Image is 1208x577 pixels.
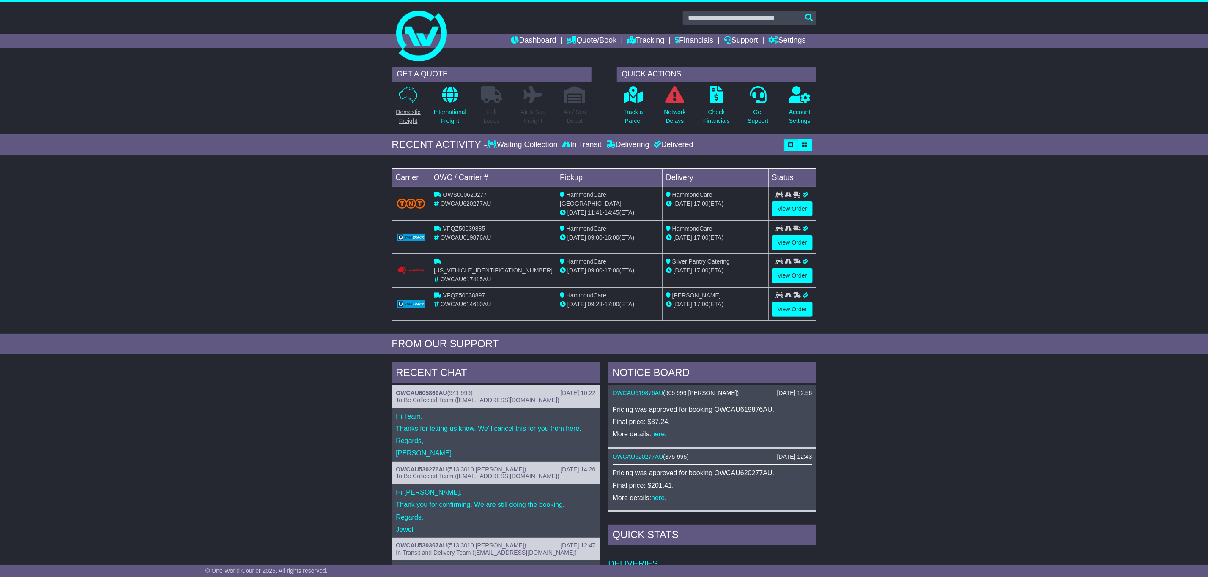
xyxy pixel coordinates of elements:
a: NetworkDelays [663,86,686,130]
a: Dashboard [511,34,556,48]
div: [DATE] 14:26 [560,466,595,473]
span: 16:00 [605,234,619,241]
span: HammondCare [672,191,712,198]
div: In Transit [560,140,604,150]
span: 17:00 [694,267,709,274]
div: ( ) [396,542,596,549]
div: Waiting Collection [487,140,559,150]
a: here [651,430,665,438]
p: Domestic Freight [396,108,420,125]
a: here [651,494,665,501]
div: - (ETA) [560,300,659,309]
a: OWCAU530367AU [396,542,447,549]
div: [DATE] 12:56 [777,389,812,397]
p: [PERSON_NAME] [396,449,596,457]
span: HammondCare [672,225,712,232]
a: Quote/Book [567,34,616,48]
span: OWS000620277 [443,191,487,198]
div: QUICK ACTIONS [617,67,816,82]
span: [DATE] [674,301,692,308]
span: 11:41 [588,209,603,216]
span: 513 3010 [PERSON_NAME] [449,466,524,473]
a: InternationalFreight [433,86,467,130]
p: Hi Team, [396,412,596,420]
span: [PERSON_NAME] [672,292,721,299]
div: [DATE] 12:43 [777,453,812,460]
p: Air & Sea Freight [521,108,546,125]
span: VFQZ50039885 [443,225,485,232]
p: Hi [PERSON_NAME], [396,488,596,496]
div: (ETA) [666,266,765,275]
a: View Order [772,268,813,283]
span: To Be Collected Team ([EMAIL_ADDRESS][DOMAIN_NAME]) [396,397,559,403]
span: [DATE] [567,267,586,274]
p: Full Loads [481,108,502,125]
a: Track aParcel [623,86,644,130]
span: HammondCare [566,292,606,299]
span: HammondCare [566,225,606,232]
a: OWCAU620277AU [613,453,663,460]
span: OWCAU620277AU [441,200,491,207]
div: ( ) [396,466,596,473]
span: HammondCare [566,258,606,265]
div: RECENT ACTIVITY - [392,139,488,151]
span: [DATE] [567,301,586,308]
p: Thanks for letting us know. We'll cancel this for you from here. [396,425,596,433]
a: CheckFinancials [703,86,730,130]
span: 513 3010 [PERSON_NAME] [449,542,524,549]
span: 17:00 [694,234,709,241]
p: Jewel [396,525,596,533]
span: 941 999 [449,389,471,396]
span: 14:45 [605,209,619,216]
p: Account Settings [789,108,811,125]
p: Check Financials [703,108,730,125]
p: International Freight [434,108,466,125]
span: To Be Collected Team ([EMAIL_ADDRESS][DOMAIN_NAME]) [396,473,559,479]
img: Couriers_Please.png [397,266,425,275]
div: (ETA) [666,233,765,242]
p: Network Delays [664,108,685,125]
div: GET A QUOTE [392,67,592,82]
div: - (ETA) [560,233,659,242]
p: Regards, [396,437,596,445]
p: Get Support [748,108,768,125]
a: View Order [772,235,813,250]
a: OWCAU605869AU [396,389,447,396]
div: [DATE] 10:22 [560,389,595,397]
div: [DATE] 12:47 [560,542,595,549]
div: - (ETA) [560,266,659,275]
div: (ETA) [666,199,765,208]
a: OWCAU530276AU [396,466,447,473]
p: Pricing was approved for booking OWCAU620277AU. [613,469,812,477]
span: [DATE] [674,267,692,274]
span: [DATE] [567,234,586,241]
a: OWCAU619876AU [613,389,663,396]
p: Air / Sea Depot [564,108,586,125]
span: [US_VEHICLE_IDENTIFICATION_NUMBER] [434,267,553,274]
div: - (ETA) [560,208,659,217]
a: Financials [675,34,713,48]
span: OWCAU619876AU [441,234,491,241]
span: VFQZ50038897 [443,292,485,299]
span: 09:00 [588,267,603,274]
div: Delivered [652,140,693,150]
div: (ETA) [666,300,765,309]
div: FROM OUR SUPPORT [392,338,816,350]
a: View Order [772,201,813,216]
span: 09:23 [588,301,603,308]
a: Tracking [627,34,664,48]
span: 905 999 [PERSON_NAME] [665,389,737,396]
span: 17:00 [694,200,709,207]
a: DomesticFreight [395,86,421,130]
span: 375-995 [665,453,687,460]
span: [DATE] [674,234,692,241]
img: GetCarrierServiceLogo [397,300,425,308]
span: In Transit and Delivery Team ([EMAIL_ADDRESS][DOMAIN_NAME]) [396,549,577,556]
div: NOTICE BOARD [608,362,816,385]
div: ( ) [396,389,596,397]
img: TNT_Domestic.png [397,199,425,209]
a: Settings [769,34,806,48]
span: OWCAU617415AU [441,276,491,283]
p: More details: . [613,430,812,438]
span: [DATE] [674,200,692,207]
